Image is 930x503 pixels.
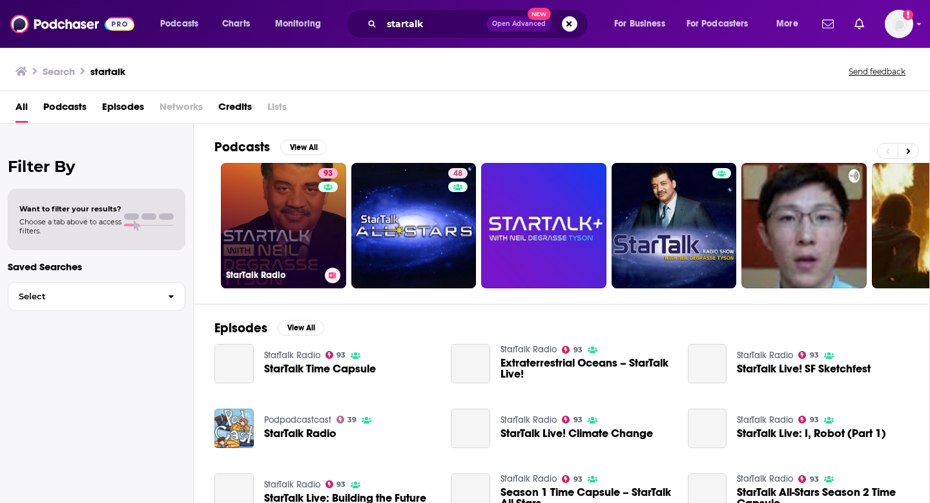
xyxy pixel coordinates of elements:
[798,351,819,359] a: 93
[453,167,462,180] span: 48
[264,428,336,439] a: StarTalk Radio
[318,168,338,178] a: 93
[767,14,814,34] button: open menu
[336,416,357,423] a: 39
[43,65,75,78] h3: Search
[325,480,346,488] a: 93
[501,473,557,484] a: StarTalk Radio
[737,350,793,361] a: StarTalk Radio
[221,163,346,288] a: 93StarTalk Radio
[614,15,665,33] span: For Business
[562,416,583,423] a: 93
[214,139,270,155] h2: Podcasts
[90,65,125,78] h3: startalk
[280,140,327,155] button: View All
[214,320,267,336] h2: Episodes
[214,14,258,34] a: Charts
[214,344,254,383] a: StarTalk Time Capsule
[102,96,144,123] a: Episodes
[605,14,681,34] button: open menu
[347,417,356,423] span: 39
[810,352,819,358] span: 93
[451,409,490,448] a: StarTalk Live! Climate Change
[382,14,486,34] input: Search podcasts, credits, & more...
[324,167,333,180] span: 93
[810,417,819,423] span: 93
[43,96,87,123] a: Podcasts
[214,409,254,448] img: StarTalk Radio
[264,479,320,490] a: StarTalk Radio
[810,476,819,482] span: 93
[885,10,913,38] img: User Profile
[501,428,653,439] a: StarTalk Live! Climate Change
[10,12,134,36] img: Podchaser - Follow, Share and Rate Podcasts
[264,414,331,425] a: Podpodcastcast
[222,15,250,33] span: Charts
[688,409,727,448] a: StarTalk Live: I, Robot (Part 1)
[528,8,551,20] span: New
[214,139,327,155] a: PodcastsView All
[562,346,583,354] a: 93
[687,15,749,33] span: For Podcasters
[737,363,871,374] a: StarTalk Live! SF Sketchfest
[267,96,287,123] span: Lists
[448,168,468,178] a: 48
[573,417,583,423] span: 93
[573,347,583,353] span: 93
[160,15,198,33] span: Podcasts
[8,292,158,301] span: Select
[688,344,727,383] a: StarTalk Live! SF Sketchfest
[160,96,203,123] span: Networks
[8,261,185,273] p: Saved Searches
[336,352,346,358] span: 93
[226,270,320,281] h3: StarTalk Radio
[573,476,583,482] span: 93
[501,358,672,380] a: Extraterrestrial Oceans – StarTalk Live!
[501,414,557,425] a: StarTalk Radio
[776,15,798,33] span: More
[885,10,913,38] button: Show profile menu
[817,13,839,35] a: Show notifications dropdown
[325,351,346,359] a: 93
[15,96,28,123] a: All
[264,363,376,374] a: StarTalk Time Capsule
[451,344,490,383] a: Extraterrestrial Oceans – StarTalk Live!
[8,157,185,176] h2: Filter By
[798,416,819,423] a: 93
[885,10,913,38] span: Logged in as megcassidy
[798,475,819,483] a: 93
[737,414,793,425] a: StarTalk Radio
[264,350,320,361] a: StarTalk Radio
[214,320,324,336] a: EpisodesView All
[737,428,886,439] a: StarTalk Live: I, Robot (Part 1)
[19,217,121,235] span: Choose a tab above to access filters.
[486,16,552,32] button: Open AdvancedNew
[151,14,215,34] button: open menu
[351,163,477,288] a: 48
[678,14,767,34] button: open menu
[845,66,909,77] button: Send feedback
[903,10,913,20] svg: Add a profile image
[358,9,601,39] div: Search podcasts, credits, & more...
[278,320,324,336] button: View All
[492,21,546,27] span: Open Advanced
[849,13,869,35] a: Show notifications dropdown
[501,344,557,355] a: StarTalk Radio
[275,15,321,33] span: Monitoring
[8,282,185,311] button: Select
[336,482,346,487] span: 93
[562,475,583,483] a: 93
[218,96,252,123] a: Credits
